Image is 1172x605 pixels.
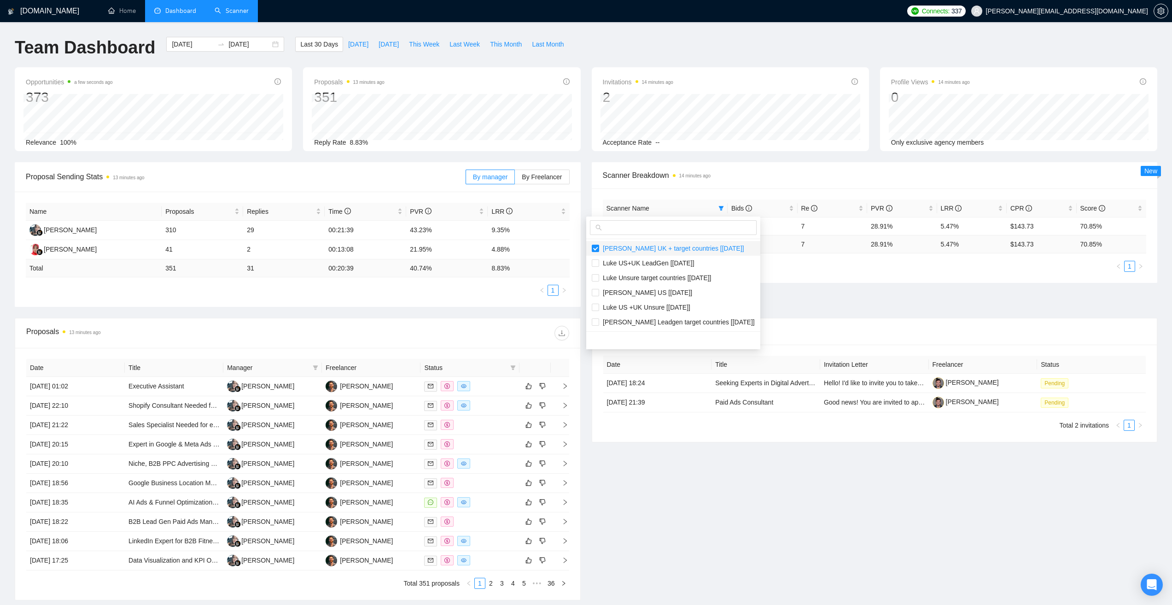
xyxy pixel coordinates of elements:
a: AI Ads & Funnel Optimization Specialist Needed for Actros Media [128,499,315,506]
img: MC [227,497,239,508]
div: [PERSON_NAME] [340,517,393,527]
img: gigradar-bm.png [234,424,241,431]
td: 28.91 % [867,235,937,253]
span: dislike [539,382,546,390]
span: PVR [410,208,431,215]
a: MC[PERSON_NAME] [227,401,294,409]
a: Google Business Location Management & AdWords Administration for Psychotherapy Practice [128,479,398,487]
a: LD[PERSON_NAME] [326,440,393,447]
button: like [523,535,534,546]
td: 128 [728,217,798,235]
td: 43.23% [406,221,488,240]
span: dislike [539,479,546,487]
button: dislike [537,381,548,392]
img: gigradar-bm.png [234,386,241,392]
button: This Week [404,37,444,52]
span: PVR [871,205,892,212]
button: dislike [537,477,548,488]
span: right [561,581,566,586]
span: Luke US+UK LeadGen [[DATE]] [599,259,694,267]
img: gigradar-bm.png [234,521,241,528]
span: mail [428,422,433,428]
li: 5 [519,578,530,589]
img: gigradar-bm.png [234,502,241,508]
a: MC[PERSON_NAME] [227,517,294,525]
button: setting [1154,4,1168,18]
img: gigradar-bm.png [36,249,43,255]
li: 4 [507,578,519,589]
img: LD [326,555,337,566]
input: End date [228,39,270,49]
a: Pending [1041,399,1072,406]
span: Last Month [532,39,564,49]
span: Luke Unsure target countries [[DATE]] [599,274,711,282]
span: Bids [731,205,752,212]
span: [PERSON_NAME] Leadgen target countries [[DATE]] [599,318,755,326]
div: [PERSON_NAME] [44,225,97,235]
span: to [217,41,225,48]
div: [PERSON_NAME] [340,555,393,565]
a: B2B Lead Gen Paid Ads Manager Needed For Meta & Google Campaigns [128,518,340,525]
span: info-circle [746,205,752,211]
div: [PERSON_NAME] [340,400,393,411]
button: dislike [537,458,548,469]
span: LRR [491,208,513,215]
button: [DATE] [343,37,373,52]
img: MC [227,477,239,489]
button: dislike [537,516,548,527]
a: LinkedIn Expert for B2B Fitness Equipment Sales [128,537,270,545]
span: Opportunities [26,76,113,88]
span: ••• [530,578,544,589]
span: left [1115,423,1121,428]
span: like [525,499,532,506]
a: LD[PERSON_NAME] [326,421,393,428]
span: like [525,402,532,409]
a: LD[PERSON_NAME] [326,537,393,544]
a: MC[PERSON_NAME] [227,459,294,467]
a: MC[PERSON_NAME] [227,498,294,505]
img: HH [29,244,41,255]
a: Expert in Google & Meta Ads for EdTech Lead Generation [128,441,294,448]
span: mail [428,403,433,408]
div: Open Intercom Messenger [1141,574,1163,596]
a: 5 [519,578,529,588]
img: gigradar-bm.png [36,229,43,236]
a: searchScanner [215,7,249,15]
button: dislike [537,419,548,430]
span: info-circle [274,78,281,85]
time: 14 minutes ago [938,80,969,85]
td: 7 [798,217,868,235]
img: LD [326,458,337,470]
a: 1 [548,285,558,295]
div: [PERSON_NAME] [241,536,294,546]
a: Paid Ads Consultant [715,399,773,406]
a: Sales Specialist Needed for eSIM Store [128,421,242,429]
span: mail [428,441,433,447]
a: [PERSON_NAME] [933,379,999,386]
img: upwork-logo.png [911,7,919,15]
span: like [525,441,532,448]
button: like [523,477,534,488]
a: MC[PERSON_NAME] [227,479,294,486]
span: Reply Rate [314,139,346,146]
div: [PERSON_NAME] [241,439,294,449]
button: dislike [537,439,548,450]
img: MC [227,535,239,547]
a: MC[PERSON_NAME] [227,556,294,564]
a: homeHome [108,7,136,15]
img: gigradar-bm.png [234,560,241,566]
span: Pending [1041,378,1068,388]
time: 13 minutes ago [353,80,385,85]
a: 2 [486,578,496,588]
span: info-circle [563,78,570,85]
span: info-circle [1099,205,1105,211]
span: filter [313,365,318,370]
span: [PERSON_NAME] UK + target countries [[DATE]] [599,245,744,252]
span: right [1137,423,1143,428]
span: user [974,8,980,14]
button: dislike [537,497,548,508]
span: Scanner Name [606,205,649,212]
div: [PERSON_NAME] [44,244,97,254]
a: Pending [1041,379,1072,387]
img: MC [227,381,239,392]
